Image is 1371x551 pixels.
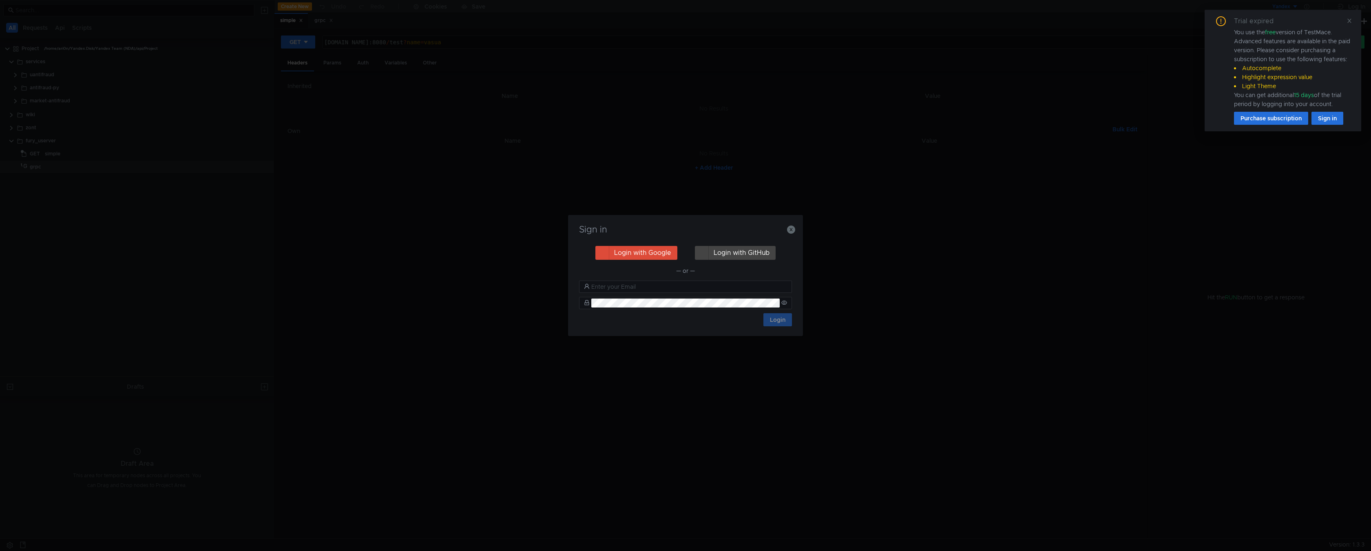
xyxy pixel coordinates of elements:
button: Purchase subscription [1234,112,1308,125]
span: 15 days [1294,91,1314,99]
div: You use the version of TestMace. Advanced features are available in the paid version. Please cons... [1234,28,1351,108]
div: — or — [579,266,792,276]
div: You can get additional of the trial period by logging into your account. [1234,91,1351,108]
h3: Sign in [578,225,793,235]
button: Sign in [1311,112,1343,125]
button: Login with GitHub [695,246,776,260]
span: free [1265,29,1276,36]
li: Highlight expression value [1234,73,1351,82]
div: Trial expired [1234,16,1283,26]
button: Login with Google [595,246,677,260]
li: Light Theme [1234,82,1351,91]
input: Enter your Email [591,282,787,291]
li: Autocomplete [1234,64,1351,73]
